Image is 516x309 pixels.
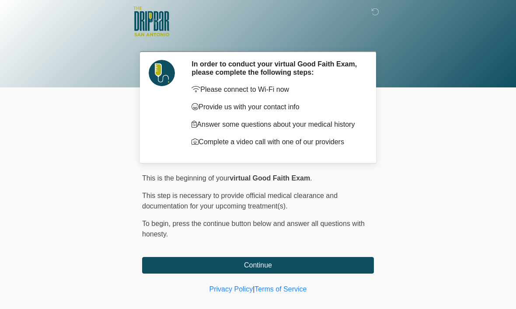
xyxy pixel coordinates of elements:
[192,137,361,147] p: Complete a video call with one of our providers
[209,285,253,293] a: Privacy Policy
[230,174,310,182] strong: virtual Good Faith Exam
[192,119,361,130] p: Answer some questions about your medical history
[192,102,361,112] p: Provide us with your contact info
[142,257,374,274] button: Continue
[142,174,230,182] span: This is the beginning of your
[142,220,172,227] span: To begin,
[255,285,307,293] a: Terms of Service
[192,84,361,95] p: Please connect to Wi-Fi now
[253,285,255,293] a: |
[142,192,338,210] span: This step is necessary to provide official medical clearance and documentation for your upcoming ...
[142,220,365,238] span: press the continue button below and answer all questions with honesty.
[133,7,169,37] img: The DRIPBaR - San Antonio Fossil Creek Logo
[192,60,361,76] h2: In order to conduct your virtual Good Faith Exam, please complete the following steps:
[149,60,175,86] img: Agent Avatar
[310,174,312,182] span: .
